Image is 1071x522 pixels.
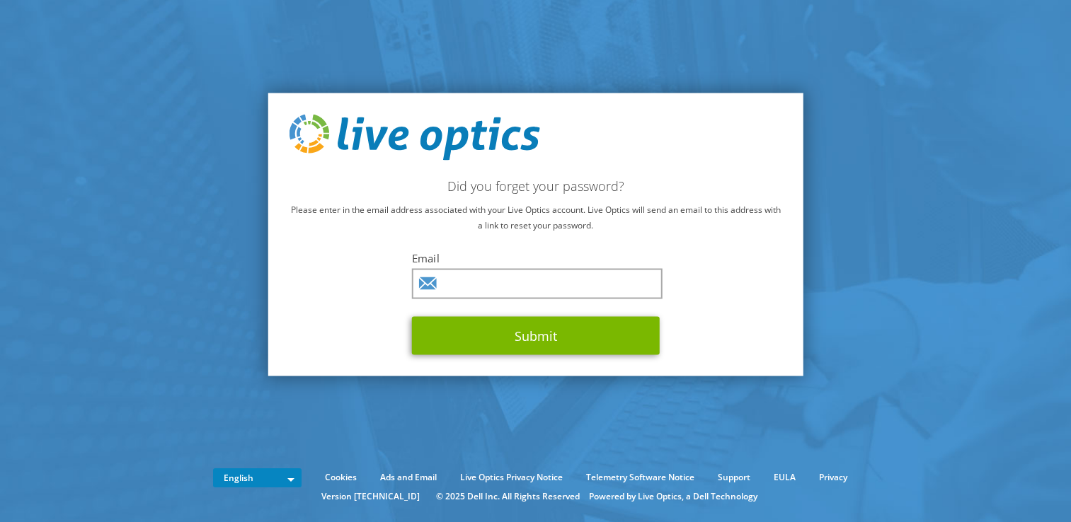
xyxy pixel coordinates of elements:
h2: Did you forget your password? [289,178,782,194]
a: Telemetry Software Notice [575,470,705,485]
p: Please enter in the email address associated with your Live Optics account. Live Optics will send... [289,202,782,233]
img: live_optics_svg.svg [289,114,539,161]
a: Support [707,470,761,485]
a: Live Optics Privacy Notice [449,470,573,485]
a: Cookies [314,470,367,485]
button: Submit [412,317,660,355]
li: © 2025 Dell Inc. All Rights Reserved [429,489,587,504]
label: Email [412,251,660,265]
a: Privacy [808,470,858,485]
a: Ads and Email [370,470,447,485]
a: EULA [763,470,806,485]
li: Powered by Live Optics, a Dell Technology [589,489,757,504]
li: Version [TECHNICAL_ID] [314,489,427,504]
